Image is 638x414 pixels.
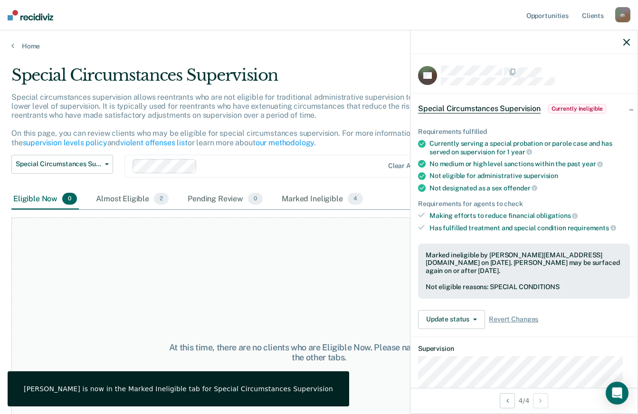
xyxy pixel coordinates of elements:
[429,224,630,232] div: Has fulfilled treatment and special condition
[489,315,538,323] span: Revert Changes
[24,385,333,393] div: [PERSON_NAME] is now in the Marked Ineligible tab for Special Circumstances Supervision
[524,172,558,179] span: supervision
[388,162,429,170] div: Clear agents
[511,148,532,156] span: year
[23,138,107,147] a: supervision levels policy
[533,393,548,408] button: Next Opportunity
[418,200,630,208] div: Requirements for agents to check
[248,193,263,205] span: 0
[186,189,265,210] div: Pending Review
[120,138,188,147] a: violent offenses list
[410,94,638,124] div: Special Circumstances SupervisionCurrently ineligible
[11,42,627,50] a: Home
[154,193,169,205] span: 2
[256,138,314,147] a: our methodology
[62,193,77,205] span: 0
[280,189,365,210] div: Marked Ineligible
[8,10,53,20] img: Recidiviz
[410,388,638,413] div: 4 / 4
[429,172,630,180] div: Not eligible for administrative
[16,160,101,168] span: Special Circumstances Supervision
[429,160,630,168] div: No medium or high level sanctions within the past
[418,128,630,136] div: Requirements fulfilled
[94,189,171,210] div: Almost Eligible
[418,104,541,113] span: Special Circumstances Supervision
[429,140,630,156] div: Currently serving a special probation or parole case and has served on supervision for 1
[165,342,473,363] div: At this time, there are no clients who are Eligible Now. Please navigate to one of the other tabs.
[548,104,607,113] span: Currently ineligible
[426,283,622,291] div: Not eligible reasons: SPECIAL CONDITIONS
[348,193,363,205] span: 4
[606,382,628,405] div: Open Intercom Messenger
[418,310,485,329] button: Update status
[582,160,603,168] span: year
[11,93,478,147] p: Special circumstances supervision allows reentrants who are not eligible for traditional administ...
[568,224,616,232] span: requirements
[429,184,630,192] div: Not designated as a sex
[418,345,630,353] dt: Supervision
[536,212,578,219] span: obligations
[429,211,630,220] div: Making efforts to reduce financial
[615,7,630,22] div: m
[504,184,538,192] span: offender
[426,251,622,275] div: Marked ineligible by [PERSON_NAME][EMAIL_ADDRESS][DOMAIN_NAME] on [DATE]. [PERSON_NAME] may be su...
[500,393,515,408] button: Previous Opportunity
[11,66,490,93] div: Special Circumstances Supervision
[11,189,79,210] div: Eligible Now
